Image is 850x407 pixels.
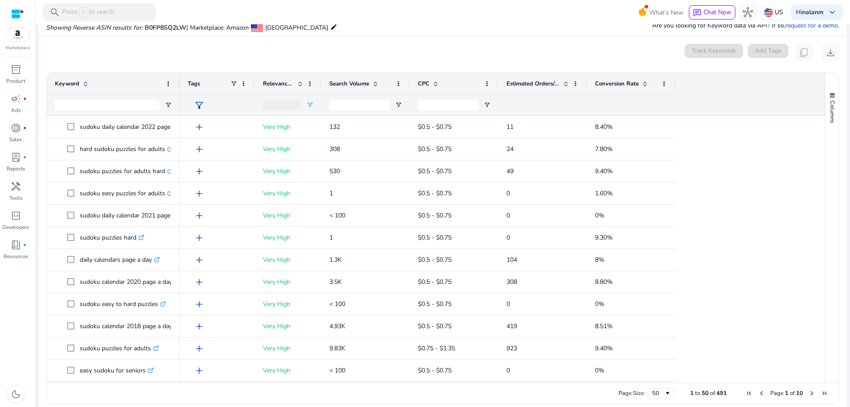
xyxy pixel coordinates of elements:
[506,211,510,220] span: 0
[194,343,205,354] span: add
[418,256,452,264] span: $0.5 - $0.75
[758,390,765,397] div: Previous Page
[263,80,294,88] span: Relevance Score
[194,144,205,155] span: add
[62,8,114,17] p: Press to search
[808,390,815,397] div: Next Page
[595,80,639,88] span: Conversion Rate
[4,252,28,260] p: Resources
[329,80,369,88] span: Search Volume
[506,80,560,88] span: Estimated Orders/Month
[329,366,345,375] span: < 100
[329,256,342,264] span: 1.3K
[506,344,517,353] span: 923
[770,389,784,397] span: Page
[329,123,340,131] span: 132
[11,123,21,133] span: donut_small
[263,206,313,225] p: Very High
[263,251,313,269] p: Very High
[703,8,731,16] span: Chat Now
[710,389,715,397] span: of
[23,126,27,130] span: fiber_manual_record
[194,255,205,265] span: add
[746,390,753,397] div: First Page
[329,233,333,242] span: 1
[194,233,205,243] span: add
[483,101,491,109] button: Open Filter Menu
[188,80,200,88] span: Tags
[695,389,700,397] span: to
[9,194,23,202] p: Tools
[165,101,172,109] button: Open Filter Menu
[11,93,21,104] span: campaign
[194,210,205,221] span: add
[764,8,773,17] img: us.svg
[418,322,452,330] span: $0.5 - $0.75
[595,256,604,264] span: 8%
[796,389,803,397] span: 10
[506,322,517,330] span: 419
[2,223,29,231] p: Developers
[6,28,30,41] img: amazon.svg
[80,273,180,291] p: sudoku calendar 2020 page a day
[329,145,340,153] span: 308
[80,118,195,136] p: sudoku daily calendar 2022 page a day
[329,189,333,198] span: 1
[506,256,517,264] span: 104
[648,388,674,399] div: Page Size
[595,300,604,308] span: 0%
[145,23,186,32] span: B0FP8SQ2LW
[5,45,30,51] p: Marketplace
[265,23,328,32] span: [GEOGRAPHIC_DATA]
[506,145,514,153] span: 24
[50,7,60,18] span: search
[739,4,757,21] button: hub
[418,80,429,88] span: CPC
[80,229,144,247] p: sudoku puzzles hard
[506,300,510,308] span: 0
[506,233,510,242] span: 0
[80,251,160,269] p: daily calendars page a day
[46,23,143,32] i: Showing Reverse ASIN results for:
[80,184,173,202] p: sudoku easy puzzles for adults
[418,145,452,153] span: $0.5 - $0.75
[796,9,823,16] p: Hi
[194,321,205,332] span: add
[329,167,340,175] span: 530
[595,233,613,242] span: 9.30%
[506,167,514,175] span: 49
[595,366,604,375] span: 0%
[11,389,21,399] span: dark_mode
[263,140,313,158] p: Very High
[329,322,345,330] span: 4.93K
[822,44,839,62] button: download
[649,5,684,20] span: What's New
[506,278,517,286] span: 308
[418,233,452,242] span: $0.5 - $0.75
[6,77,25,85] p: Product
[825,47,836,58] span: download
[785,389,788,397] span: 1
[23,155,27,159] span: fiber_manual_record
[329,300,345,308] span: < 100
[263,118,313,136] p: Very High
[595,211,604,220] span: 0%
[55,80,79,88] span: Keyword
[329,278,342,286] span: 3.5K
[595,278,613,286] span: 8.80%
[652,389,664,397] div: 50
[194,365,205,376] span: add
[263,317,313,335] p: Very High
[329,211,345,220] span: < 100
[80,361,154,380] p: easy sudoku for seniors
[595,322,613,330] span: 8.51%
[330,22,337,32] mat-icon: edit
[689,5,735,19] button: chatChat Now
[263,184,313,202] p: Very High
[418,344,455,353] span: $0.75 - $1.35
[194,188,205,199] span: add
[194,166,205,177] span: add
[194,299,205,310] span: add
[23,243,27,247] span: fiber_manual_record
[55,100,159,110] input: Keyword Filter Input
